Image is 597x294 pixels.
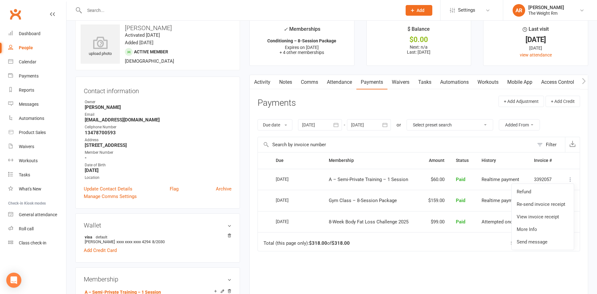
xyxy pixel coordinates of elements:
[499,119,540,131] button: Added From
[84,185,132,193] a: Update Contact Details
[512,223,574,236] a: More Info
[85,162,232,168] div: Date of Birth
[19,158,38,163] div: Workouts
[436,75,473,89] a: Automations
[19,144,34,149] div: Waivers
[19,186,41,191] div: What's New
[482,198,519,203] span: Realtime payment
[420,152,450,168] th: Amount
[309,240,327,246] strong: $318.00
[8,97,66,111] a: Messages
[417,8,424,13] span: Add
[258,137,534,152] input: Search by invoice number
[284,25,320,37] div: Memberships
[276,174,305,184] div: [DATE]
[19,130,46,135] div: Product Sales
[8,236,66,250] a: Class kiosk mode
[19,31,40,36] div: Dashboard
[8,27,66,41] a: Dashboard
[275,75,296,89] a: Notes
[8,6,23,22] a: Clubworx
[372,36,466,43] div: $0.00
[397,121,401,129] div: or
[85,117,232,123] strong: [EMAIL_ADDRESS][DOMAIN_NAME]
[284,26,288,32] i: ✓
[125,40,153,45] time: Added [DATE]
[458,3,475,17] span: Settings
[19,59,36,64] div: Calendar
[512,198,574,211] a: Re-send invoice receipt
[85,150,232,156] div: Member Number
[489,36,582,43] div: [DATE]
[323,152,421,168] th: Membership
[356,75,387,89] a: Payments
[19,212,57,217] div: General attendance
[19,88,34,93] div: Reports
[258,98,296,108] h3: Payments
[270,152,323,168] th: Due
[511,241,566,246] div: Showing of payments
[85,124,232,130] div: Cellphone Number
[94,234,109,239] span: default
[81,36,120,57] div: upload photo
[85,142,232,148] strong: [STREET_ADDRESS]
[8,69,66,83] a: Payments
[420,190,450,211] td: $159.00
[8,182,66,196] a: What's New
[116,239,151,244] span: xxxx xxxx xxxx 4294
[489,45,582,51] div: [DATE]
[513,4,525,17] div: AR
[19,102,39,107] div: Messages
[8,41,66,55] a: People
[456,177,465,182] span: Paid
[498,96,544,107] button: + Add Adjustment
[276,216,305,226] div: [DATE]
[8,83,66,97] a: Reports
[329,177,408,182] span: A – Semi-Private Training – 1 Session
[19,116,44,121] div: Automations
[6,273,21,288] div: Open Intercom Messenger
[523,25,549,36] div: Last visit
[19,240,46,245] div: Class check-in
[528,169,560,190] td: 3392057
[8,222,66,236] a: Roll call
[85,112,232,118] div: Email
[473,75,503,89] a: Workouts
[84,233,232,245] li: [PERSON_NAME]
[85,99,232,105] div: Owner
[85,104,232,110] strong: [PERSON_NAME]
[512,185,574,198] a: Refund
[528,10,564,16] div: The Weight Rm
[280,50,324,55] span: + 4 other memberships
[332,240,350,246] strong: $318.00
[322,75,356,89] a: Attendance
[152,239,165,244] span: 8/2030
[482,219,515,225] span: Attempted once
[537,75,578,89] a: Access Control
[264,241,350,246] div: Total (this page only): of
[420,169,450,190] td: $60.00
[329,219,408,225] span: 8-Week Body Fat Loss Challenge 2025
[546,96,580,107] button: + Add Credit
[546,141,557,148] div: Filter
[329,198,397,203] span: Gym Class – 8-Session Package
[387,75,414,89] a: Waivers
[8,140,66,154] a: Waivers
[85,234,228,239] strong: visa
[84,276,232,283] h3: Membership
[372,45,466,55] p: Next: n/a Last: [DATE]
[84,222,232,229] h3: Wallet
[8,154,66,168] a: Workouts
[420,211,450,233] td: $99.00
[85,168,232,173] strong: [DATE]
[456,198,465,203] span: Paid
[276,195,305,205] div: [DATE]
[528,5,564,10] div: [PERSON_NAME]
[19,226,34,231] div: Roll call
[170,185,179,193] a: Flag
[512,236,574,248] a: Send message
[520,52,552,57] a: view attendance
[250,75,275,89] a: Activity
[528,152,560,168] th: Invoice #
[85,130,232,136] strong: 13478700593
